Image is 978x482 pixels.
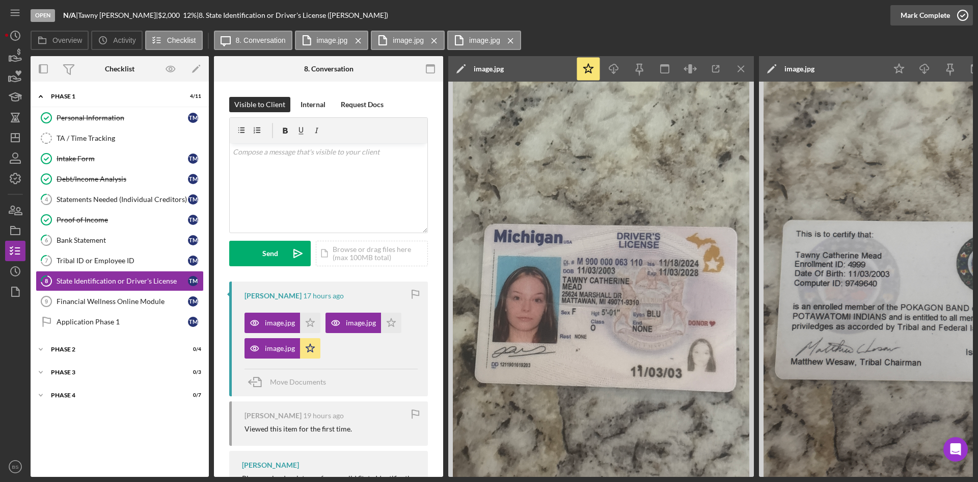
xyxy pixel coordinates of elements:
[183,93,201,99] div: 4 / 11
[188,276,198,286] div: T M
[270,377,326,386] span: Move Documents
[113,36,135,44] label: Activity
[5,456,25,477] button: BS
[51,346,176,352] div: Phase 2
[325,313,401,333] button: image.jpg
[890,5,973,26] button: Mark Complete
[784,65,814,73] div: image.jpg
[57,216,188,224] div: Proof of Income
[188,215,198,225] div: T M
[57,277,188,285] div: State Identification or Driver's License
[943,437,968,462] div: Open Intercom Messenger
[57,297,188,306] div: Financial Wellness Online Module
[188,256,198,266] div: T M
[371,31,445,50] button: image.jpg
[244,425,352,433] div: Viewed this item for the first time.
[45,277,48,284] tspan: 8
[303,412,344,420] time: 2025-09-16 18:15
[188,174,198,184] div: T M
[474,65,504,73] div: image.jpg
[36,291,204,312] a: 9Financial Wellness Online ModuleTM
[188,317,198,327] div: T M
[57,257,188,265] div: Tribal ID or Employee ID
[393,36,424,44] label: image.jpg
[57,318,188,326] div: Application Phase 1
[244,369,336,395] button: Move Documents
[158,11,180,19] span: $2,000
[304,65,354,73] div: 8. Conversation
[45,237,48,243] tspan: 6
[188,194,198,205] div: T M
[36,210,204,230] a: Proof of IncomeTM
[242,461,299,469] div: [PERSON_NAME]
[262,241,278,266] div: Send
[183,392,201,398] div: 0 / 7
[145,31,203,50] button: Checklist
[303,292,344,300] time: 2025-09-16 20:27
[45,257,48,264] tspan: 7
[301,97,325,112] div: Internal
[901,5,950,26] div: Mark Complete
[183,369,201,375] div: 0 / 3
[45,298,48,305] tspan: 9
[57,114,188,122] div: Personal Information
[244,313,320,333] button: image.jpg
[51,369,176,375] div: Phase 3
[36,148,204,169] a: Intake FormTM
[31,31,89,50] button: Overview
[36,189,204,210] a: 4Statements Needed (Individual Creditors)TM
[317,36,348,44] label: image.jpg
[63,11,76,19] b: N/A
[188,154,198,164] div: T M
[91,31,142,50] button: Activity
[236,36,286,44] label: 8. Conversation
[105,65,134,73] div: Checklist
[51,93,176,99] div: Phase 1
[447,31,521,50] button: image.jpg
[229,241,311,266] button: Send
[244,292,302,300] div: [PERSON_NAME]
[57,195,188,204] div: Statements Needed (Individual Creditors)
[341,97,384,112] div: Request Docs
[36,312,204,332] a: Application Phase 1TM
[36,271,204,291] a: 8State Identification or Driver's LicenseTM
[57,175,188,183] div: Debt/Income Analysis
[31,9,55,22] div: Open
[295,31,369,50] button: image.jpg
[52,36,82,44] label: Overview
[78,11,158,19] div: Tawny [PERSON_NAME] |
[51,392,176,398] div: Phase 4
[265,319,295,327] div: image.jpg
[183,346,201,352] div: 0 / 4
[57,155,188,163] div: Intake Form
[12,464,19,470] text: BS
[183,11,197,19] div: 12 %
[244,412,302,420] div: [PERSON_NAME]
[229,97,290,112] button: Visible to Client
[36,108,204,128] a: Personal InformationTM
[188,235,198,245] div: T M
[188,113,198,123] div: T M
[36,169,204,189] a: Debt/Income AnalysisTM
[197,11,388,19] div: | 8. State Identification or Driver's License ([PERSON_NAME])
[36,128,204,148] a: TA / Time Tracking
[448,82,754,477] img: Preview
[234,97,285,112] div: Visible to Client
[57,134,203,142] div: TA / Time Tracking
[346,319,376,327] div: image.jpg
[214,31,292,50] button: 8. Conversation
[45,196,48,202] tspan: 4
[336,97,389,112] button: Request Docs
[295,97,331,112] button: Internal
[57,236,188,244] div: Bank Statement
[188,296,198,307] div: T M
[469,36,500,44] label: image.jpg
[36,230,204,250] a: 6Bank StatementTM
[265,344,295,352] div: image.jpg
[167,36,196,44] label: Checklist
[63,11,78,19] div: |
[244,338,320,359] button: image.jpg
[36,250,204,271] a: 7Tribal ID or Employee IDTM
